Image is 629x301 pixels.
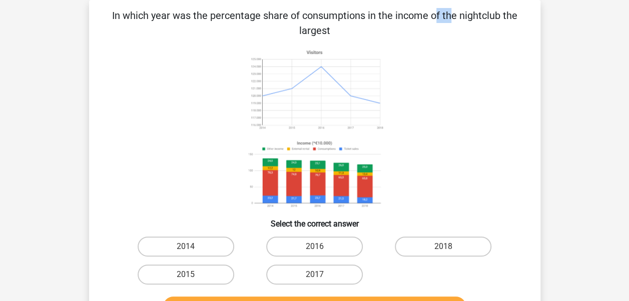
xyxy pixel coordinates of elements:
p: In which year was the percentage share of consumptions in the income of the nightclub the largest [105,8,524,38]
label: 2018 [395,236,491,256]
label: 2016 [266,236,363,256]
label: 2014 [138,236,234,256]
label: 2017 [266,264,363,284]
h6: Select the correct answer [105,211,524,228]
label: 2015 [138,264,234,284]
